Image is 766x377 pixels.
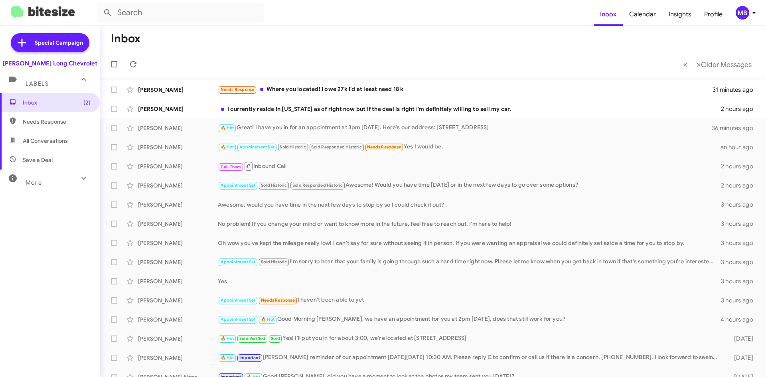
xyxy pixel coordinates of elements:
[698,3,729,26] a: Profile
[721,143,760,151] div: an hour ago
[218,220,721,228] div: No problem! If you change your mind or want to know more in the future, feel free to reach out. I...
[138,354,218,362] div: [PERSON_NAME]
[138,143,218,151] div: [PERSON_NAME]
[292,183,343,188] span: Sold Responded Historic
[311,144,362,150] span: Sold Responded Historic
[221,336,234,341] span: 🔥 Hot
[218,353,721,362] div: [PERSON_NAME] reminder of our appointment [DATE][DATE] 10:30 AM. Please reply C to confirm or cal...
[218,334,721,343] div: Yes! I'll put you in for about 3:00, we're located at [STREET_ADDRESS]
[721,105,760,113] div: 2 hours ago
[138,182,218,189] div: [PERSON_NAME]
[138,162,218,170] div: [PERSON_NAME]
[662,3,698,26] a: Insights
[138,316,218,324] div: [PERSON_NAME]
[261,317,274,322] span: 🔥 Hot
[367,144,401,150] span: Needs Response
[712,124,760,132] div: 36 minutes ago
[218,142,721,152] div: Yes I would be.
[271,336,280,341] span: Sold
[221,298,256,303] span: Appointment Set
[221,259,256,264] span: Appointment Set
[736,6,749,20] div: MB
[280,144,306,150] span: Sold Historic
[11,33,89,52] a: Special Campaign
[679,56,756,73] nav: Page navigation example
[221,317,256,322] span: Appointment Set
[218,181,721,190] div: Awesome! Would you have time [DATE] or in the next few days to go over some options?
[721,162,760,170] div: 2 hours ago
[721,354,760,362] div: [DATE]
[221,144,234,150] span: 🔥 Hot
[261,259,287,264] span: Sold Historic
[221,183,256,188] span: Appointment Set
[138,86,218,94] div: [PERSON_NAME]
[138,296,218,304] div: [PERSON_NAME]
[683,59,687,69] span: «
[23,118,91,126] span: Needs Response
[721,277,760,285] div: 3 hours ago
[138,258,218,266] div: [PERSON_NAME]
[26,80,49,87] span: Labels
[701,60,752,69] span: Older Messages
[138,220,218,228] div: [PERSON_NAME]
[721,239,760,247] div: 3 hours ago
[239,144,274,150] span: Appointment Set
[138,335,218,343] div: [PERSON_NAME]
[623,3,662,26] a: Calendar
[111,32,140,45] h1: Inbox
[221,164,241,170] span: Call Them
[83,99,91,107] span: (2)
[218,257,721,266] div: I'm sorry to hear that your family is going through such a hard time right now. Please let me kno...
[218,296,721,305] div: I haven't been able to yet
[678,56,692,73] button: Previous
[218,201,721,209] div: Awesome, would you have time in the next few days to stop by so I could check it out?
[221,355,234,360] span: 🔥 Hot
[721,316,760,324] div: 4 hours ago
[721,220,760,228] div: 3 hours ago
[138,201,218,209] div: [PERSON_NAME]
[138,124,218,132] div: [PERSON_NAME]
[218,105,721,113] div: I currently reside in [US_STATE] as of right now but if the deal is right I'm definitely willing ...
[729,6,757,20] button: MB
[221,125,234,130] span: 🔥 Hot
[594,3,623,26] a: Inbox
[713,86,760,94] div: 31 minutes ago
[35,39,83,47] span: Special Campaign
[239,336,266,341] span: Sold Verified
[26,179,42,186] span: More
[3,59,97,67] div: [PERSON_NAME] Long Chevrolet
[218,315,721,324] div: Good Morning [PERSON_NAME], we have an appointment for you at 2pm [DATE], does that still work fo...
[721,335,760,343] div: [DATE]
[218,161,721,171] div: Inbound Call
[138,277,218,285] div: [PERSON_NAME]
[23,156,53,164] span: Save a Deal
[221,87,255,92] span: Needs Response
[721,182,760,189] div: 2 hours ago
[692,56,756,73] button: Next
[721,258,760,266] div: 3 hours ago
[697,59,701,69] span: »
[218,85,713,94] div: Where you located! I owe 27k I'd at least need 18 k
[721,201,760,209] div: 3 hours ago
[138,105,218,113] div: [PERSON_NAME]
[239,355,260,360] span: Important
[218,277,721,285] div: Yes
[218,239,721,247] div: Oh wow you've kept the mileage really low! I can't say for sure without seeing it in person. If y...
[138,239,218,247] div: [PERSON_NAME]
[218,123,712,132] div: Great! I have you in for an appointment at 3pm [DATE]. Here's our address: [STREET_ADDRESS]
[23,137,68,145] span: All Conversations
[261,298,295,303] span: Needs Response
[721,296,760,304] div: 3 hours ago
[23,99,91,107] span: Inbox
[261,183,287,188] span: Sold Historic
[97,3,264,22] input: Search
